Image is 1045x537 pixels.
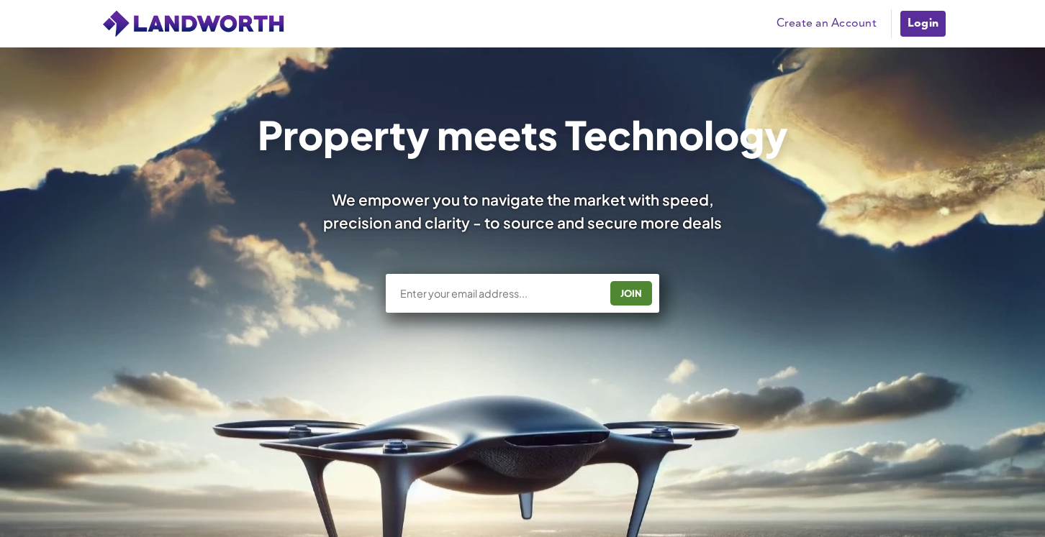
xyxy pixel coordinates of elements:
[399,286,600,300] input: Enter your email address...
[899,9,947,38] a: Login
[610,281,652,306] button: JOIN
[258,115,788,154] h1: Property meets Technology
[769,13,884,35] a: Create an Account
[304,188,741,233] div: We empower you to navigate the market with speed, precision and clarity - to source and secure mo...
[615,282,648,305] div: JOIN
